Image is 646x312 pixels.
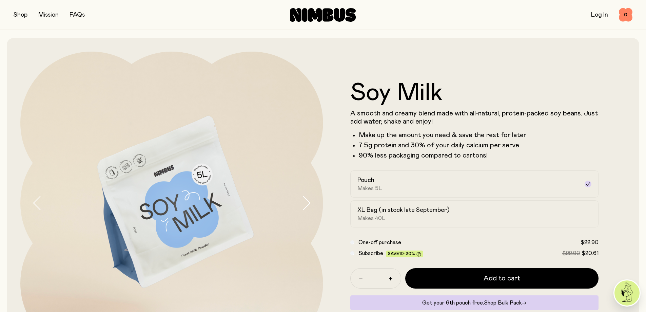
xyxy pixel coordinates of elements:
span: Add to cart [484,274,520,283]
span: One-off purchase [358,240,401,245]
div: Get your 6th pouch free. [350,295,599,310]
a: Log In [591,12,608,18]
button: Add to cart [405,268,599,289]
span: $22.90 [581,240,599,245]
span: $22.90 [562,251,580,256]
p: A smooth and creamy blend made with all-natural, protein-packed soy beans. Just add water, shake ... [350,109,599,126]
h1: Soy Milk [350,81,599,105]
button: 0 [619,8,632,22]
span: Subscribe [358,251,383,256]
span: $20.61 [582,251,599,256]
li: 7.5g protein and 30% of your daily calcium per serve [359,141,599,149]
a: Mission [38,12,59,18]
h2: XL Bag (in stock late September) [357,206,449,214]
li: Make up the amount you need & save the rest for later [359,131,599,139]
a: Shop Bulk Pack→ [484,300,527,306]
span: Save [388,252,421,257]
span: Makes 40L [357,215,386,222]
span: Makes 5L [357,185,382,192]
img: agent [614,280,640,306]
h2: Pouch [357,176,374,184]
span: 10-20% [399,252,415,256]
p: 90% less packaging compared to cartons! [359,151,599,160]
a: FAQs [70,12,85,18]
span: Shop Bulk Pack [484,300,522,306]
